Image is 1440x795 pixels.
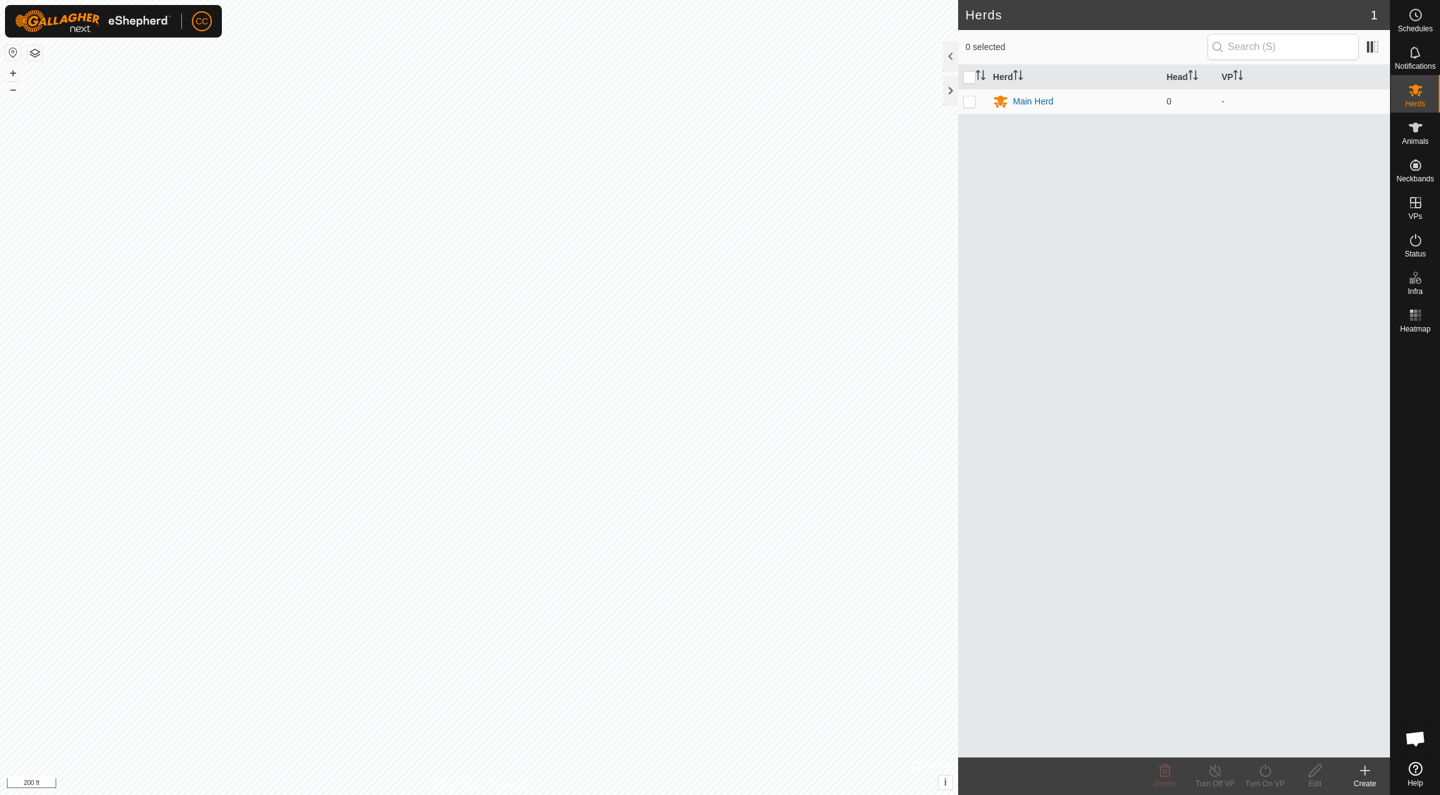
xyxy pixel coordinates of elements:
p-sorticon: Activate to sort [1188,72,1198,82]
span: Schedules [1397,25,1432,33]
div: Turn On VP [1240,778,1290,789]
div: Main Herd [1013,95,1054,108]
button: i [939,776,952,789]
span: CC [196,15,208,28]
div: Create [1340,778,1390,789]
a: Help [1391,757,1440,792]
p-sorticon: Activate to sort [1013,72,1023,82]
th: VP [1216,65,1390,89]
span: Infra [1407,288,1422,295]
div: Open chat [1397,720,1434,757]
span: Animals [1402,138,1429,145]
span: Herds [1405,100,1425,108]
input: Search (S) [1207,34,1359,60]
button: Map Layers [27,46,42,61]
span: 1 [1371,6,1377,24]
button: Reset Map [6,45,21,60]
span: Notifications [1395,63,1436,70]
span: VPs [1408,213,1422,220]
span: Help [1407,779,1423,787]
a: Contact Us [491,779,528,790]
button: – [6,82,21,97]
th: Head [1161,65,1216,89]
div: Edit [1290,778,1340,789]
span: 0 selected [966,41,1207,54]
p-sorticon: Activate to sort [1233,72,1243,82]
p-sorticon: Activate to sort [976,72,986,82]
span: Status [1404,250,1426,258]
span: 0 [1166,96,1171,106]
th: Herd [988,65,1162,89]
div: Turn Off VP [1190,778,1240,789]
td: - [1216,89,1390,114]
span: Delete [1154,779,1176,788]
span: i [944,777,947,787]
img: Gallagher Logo [15,10,171,33]
span: Neckbands [1396,175,1434,183]
span: Heatmap [1400,325,1431,333]
a: Privacy Policy [429,779,476,790]
h2: Herds [966,8,1371,23]
button: + [6,66,21,81]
